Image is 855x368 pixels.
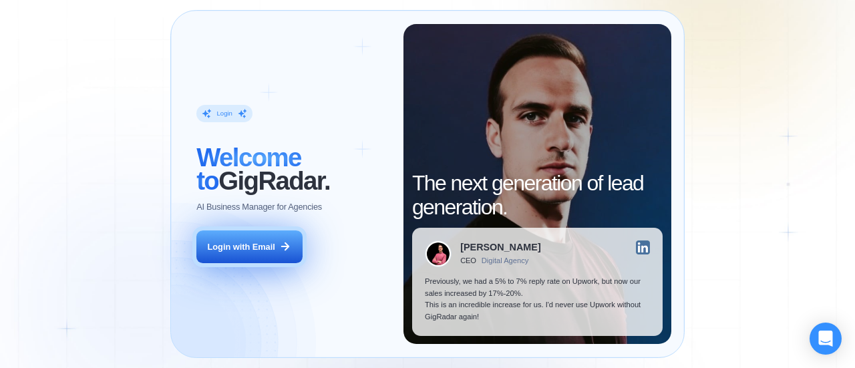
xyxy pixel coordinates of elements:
[460,256,476,265] div: CEO
[412,172,663,218] h2: The next generation of lead generation.
[196,201,322,213] p: AI Business Manager for Agencies
[460,242,540,252] div: [PERSON_NAME]
[810,323,842,355] div: Open Intercom Messenger
[196,146,391,192] h2: ‍ GigRadar.
[196,143,301,195] span: Welcome to
[425,276,650,323] p: Previously, we had a 5% to 7% reply rate on Upwork, but now our sales increased by 17%-20%. This ...
[217,110,232,118] div: Login
[196,230,302,264] button: Login with Email
[208,241,275,253] div: Login with Email
[482,256,529,265] div: Digital Agency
